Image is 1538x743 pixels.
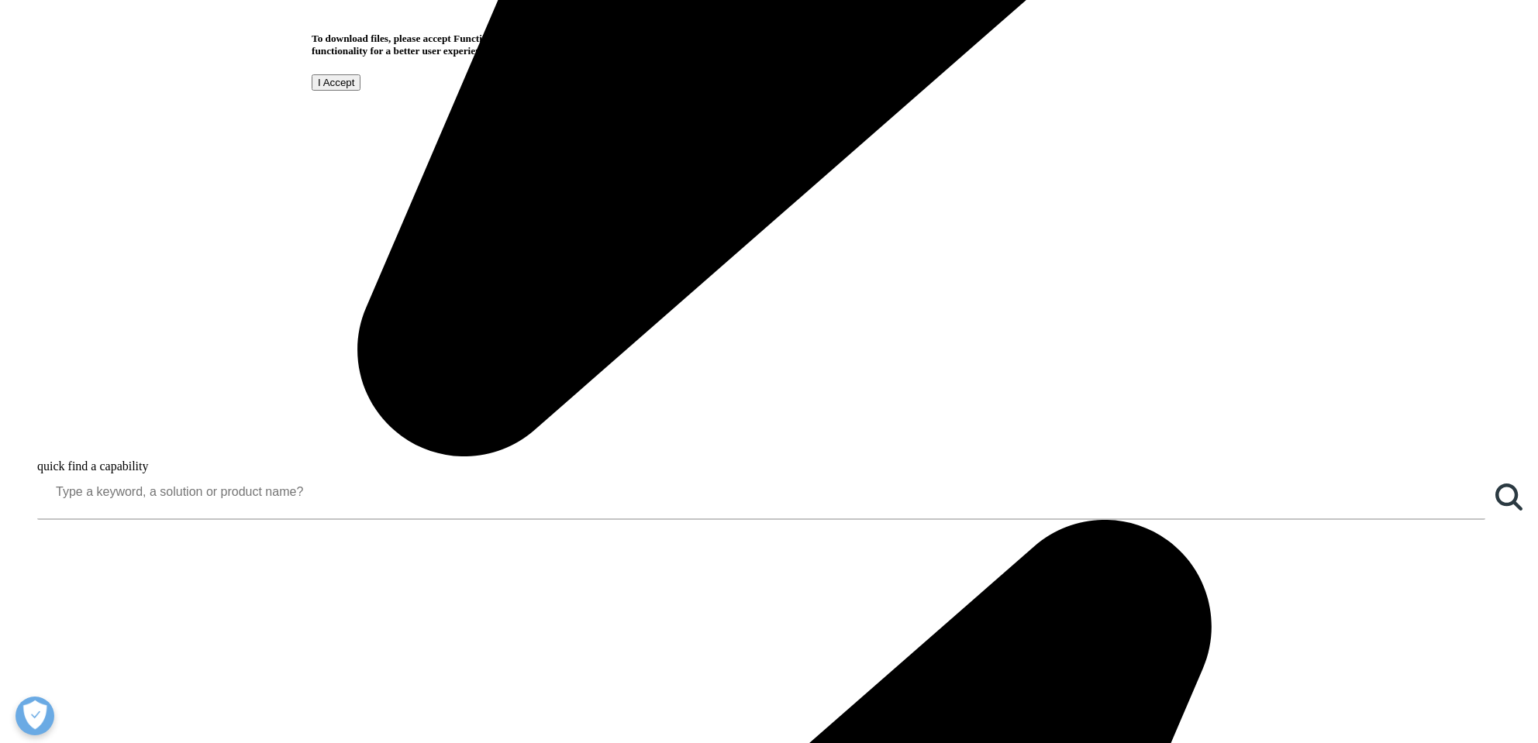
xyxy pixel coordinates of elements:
[37,473,1485,511] input: Search
[1495,483,1522,511] svg: Search
[16,697,54,735] button: 개방형 기본 설정
[312,74,360,91] input: I Accept
[37,459,149,473] span: quick find a capability
[1485,473,1532,520] a: Search
[312,33,688,57] h5: To download files, please accept Functional Cookies. These cookies provide enhanced functionality...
